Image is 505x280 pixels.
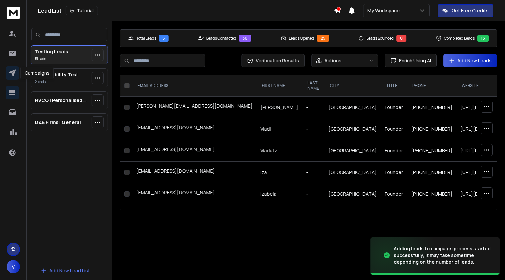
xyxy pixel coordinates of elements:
[136,189,252,199] div: [EMAIL_ADDRESS][DOMAIN_NAME]
[35,71,78,78] p: Deliverability Test
[381,140,407,162] td: Founder
[7,260,20,273] button: V
[256,162,302,183] td: Iza
[302,162,324,183] td: -
[407,140,456,162] td: [PHONE_NUMBER]
[385,54,437,67] button: Enrich Using AI
[132,75,256,97] th: EMAIL ADDRESS
[136,146,252,155] div: [EMAIL_ADDRESS][DOMAIN_NAME]
[256,75,302,97] th: FIRST NAME
[407,118,456,140] td: [PHONE_NUMBER]
[206,36,236,41] p: Leads Contacted
[443,54,497,67] button: Add New Leads
[407,75,456,97] th: Phone
[302,140,324,162] td: -
[239,35,251,42] div: 30
[324,57,341,64] p: Actions
[253,57,299,64] span: Verification Results
[302,118,324,140] td: -
[324,97,381,118] td: [GEOGRAPHIC_DATA]
[159,35,169,42] div: 5
[324,140,381,162] td: [GEOGRAPHIC_DATA]
[35,264,95,277] button: Add New Lead List
[136,168,252,177] div: [EMAIL_ADDRESS][DOMAIN_NAME]
[366,36,394,41] p: Leads Bounced
[449,57,492,64] a: Add New Leads
[381,162,407,183] td: Founder
[35,119,81,126] p: D&B Firms | General
[394,245,492,265] div: Adding leads to campaign process started successfully, it may take sometime depending on the numb...
[452,7,489,14] p: Get Free Credits
[324,162,381,183] td: [GEOGRAPHIC_DATA]
[324,75,381,97] th: city
[242,54,305,67] button: Verification Results
[367,7,402,14] p: My Workspace
[256,118,302,140] td: Vladi
[256,140,302,162] td: Vladutz
[136,124,252,134] div: [EMAIL_ADDRESS][DOMAIN_NAME]
[324,183,381,205] td: [GEOGRAPHIC_DATA]
[20,67,54,79] div: Campaigns
[477,35,489,42] div: 13
[35,56,68,61] p: 5 Lead s
[35,97,89,104] p: HVCO | Personalised Campaign | 5 Emails
[317,35,329,42] div: 25
[256,97,302,118] td: [PERSON_NAME]
[35,48,68,55] p: Testing Leads
[302,97,324,118] td: -
[302,183,324,205] td: -
[381,118,407,140] td: Founder
[324,118,381,140] td: [GEOGRAPHIC_DATA]
[370,236,437,275] img: image
[407,162,456,183] td: [PHONE_NUMBER]
[256,183,302,205] td: Izabela
[381,183,407,205] td: Founder
[407,97,456,118] td: [PHONE_NUMBER]
[438,4,493,17] button: Get Free Credits
[136,36,156,41] p: Total Leads
[381,97,407,118] td: Founder
[66,6,98,15] button: Tutorial
[289,36,314,41] p: Leads Opened
[302,75,324,97] th: LAST NAME
[381,75,407,97] th: title
[38,6,334,15] div: Lead List
[396,35,406,42] div: 0
[444,36,475,41] p: Completed Leads
[407,183,456,205] td: [PHONE_NUMBER]
[136,103,252,112] div: [PERSON_NAME][EMAIL_ADDRESS][DOMAIN_NAME]
[35,79,78,84] p: 2 Lead s
[396,57,431,64] span: Enrich Using AI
